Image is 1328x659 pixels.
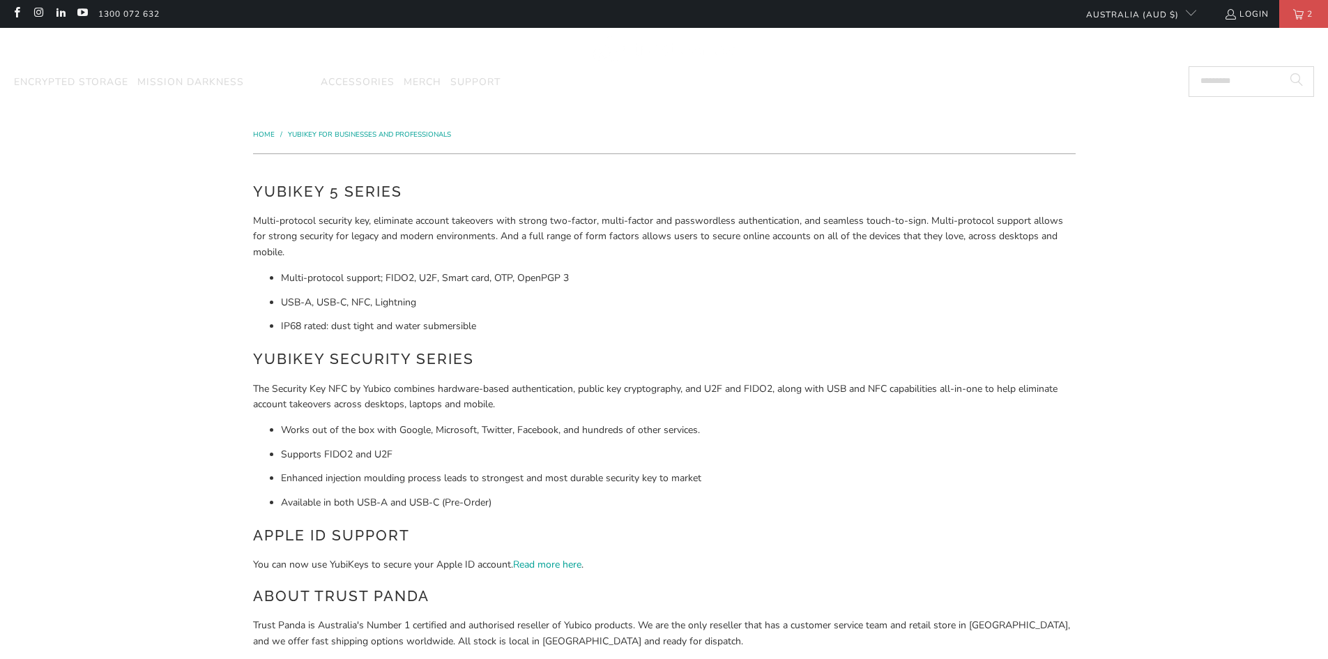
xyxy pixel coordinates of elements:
a: Login [1224,6,1269,22]
span: Encrypted Storage [14,75,128,89]
li: Works out of the box with Google, Microsoft, Twitter, Facebook, and hundreds of other services. [281,423,1076,438]
p: Multi-protocol security key, eliminate account takeovers with strong two-factor, multi-factor and... [253,213,1076,260]
span: Merch [404,75,441,89]
button: Search [1279,66,1314,97]
li: Available in both USB-A and USB-C (Pre-Order) [281,495,1076,510]
h2: YubiKey 5 Series [253,181,1076,203]
a: YubiKey for Businesses and Professionals [288,130,451,139]
a: Trust Panda Australia on Facebook [10,8,22,20]
a: Mission Darkness [137,66,244,99]
span: YubiKey [253,75,297,89]
span: Home [253,130,275,139]
h2: About Trust Panda [253,585,1076,607]
li: Supports FIDO2 and U2F [281,447,1076,462]
li: Multi-protocol support; FIDO2, U2F, Smart card, OTP, OpenPGP 3 [281,271,1076,286]
li: Enhanced injection moulding process leads to strongest and most durable security key to market [281,471,1076,486]
input: Search... [1189,66,1314,97]
a: Encrypted Storage [14,66,128,99]
h2: Apple ID Support [253,524,1076,547]
a: Trust Panda Australia on LinkedIn [54,8,66,20]
a: Trust Panda Australia on YouTube [76,8,88,20]
p: You can now use YubiKeys to secure your Apple ID account. . [253,557,1076,573]
summary: YubiKey [253,66,312,99]
span: Accessories [321,75,395,89]
a: Merch [404,66,441,99]
h2: YubiKey Security Series [253,348,1076,370]
a: Read more here [513,558,581,571]
p: The Security Key NFC by Yubico combines hardware-based authentication, public key cryptography, a... [253,381,1076,413]
nav: Translation missing: en.navigation.header.main_nav [14,66,501,99]
p: Trust Panda is Australia's Number 1 certified and authorised reseller of Yubico products. We are ... [253,618,1076,649]
span: Mission Darkness [137,75,244,89]
span: / [280,130,282,139]
a: Support [450,66,501,99]
span: Support [450,75,501,89]
li: IP68 rated: dust tight and water submersible [281,319,1076,334]
a: 1300 072 632 [98,6,160,22]
a: Trust Panda Australia on Instagram [32,8,44,20]
img: Trust Panda Australia [593,35,735,63]
li: USB-A, USB-C, NFC, Lightning [281,295,1076,310]
a: Home [253,130,277,139]
a: Accessories [321,66,395,99]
